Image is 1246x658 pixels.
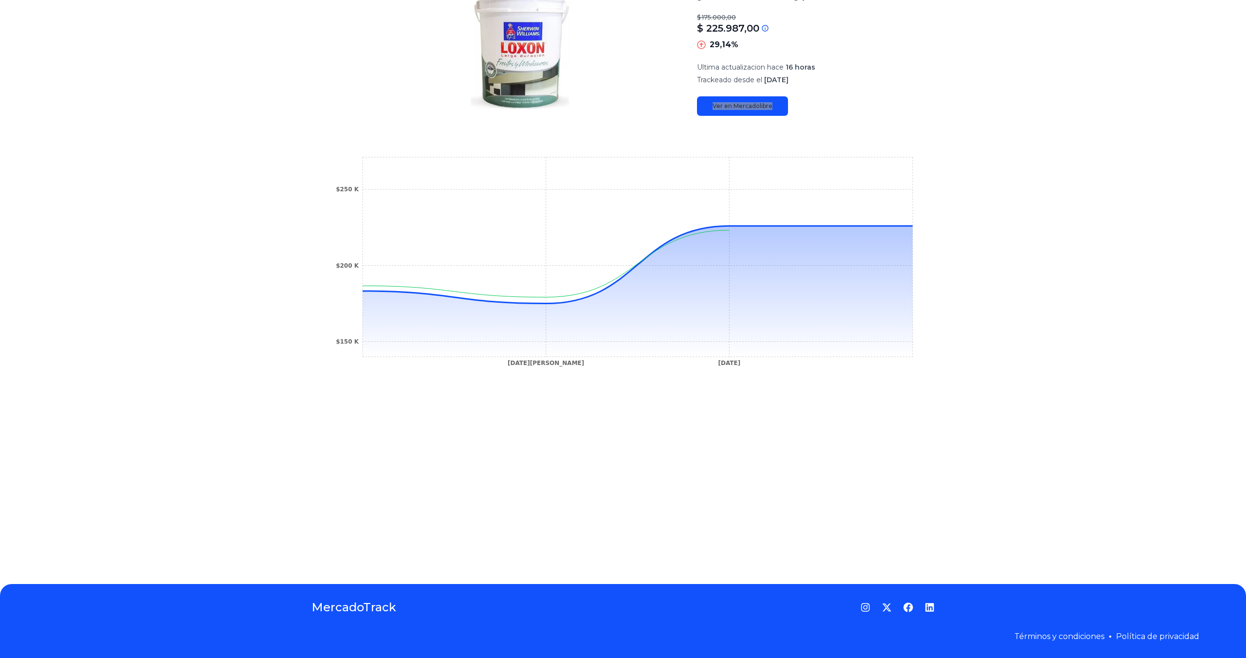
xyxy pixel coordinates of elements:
span: 16 horas [786,63,815,72]
a: Instagram [861,603,870,612]
span: [DATE] [764,75,788,84]
p: 29,14% [710,39,738,51]
tspan: $150 K [336,338,359,345]
p: $ 175.000,00 [697,14,934,21]
a: MercadoTrack [311,600,396,615]
span: Trackeado desde el [697,75,762,84]
a: LinkedIn [925,603,934,612]
a: Política de privacidad [1116,632,1199,641]
tspan: $250 K [336,186,359,193]
a: Twitter [882,603,892,612]
tspan: $200 K [336,262,359,269]
a: Términos y condiciones [1014,632,1104,641]
tspan: [DATE][PERSON_NAME] [508,360,584,367]
span: Ultima actualizacion hace [697,63,784,72]
a: Facebook [903,603,913,612]
p: $ 225.987,00 [697,21,759,35]
a: Ver en Mercadolibre [697,96,788,116]
tspan: [DATE] [718,360,740,366]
